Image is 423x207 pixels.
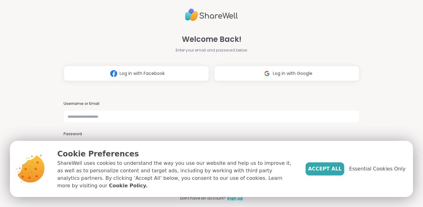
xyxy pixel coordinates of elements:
[64,131,360,137] h3: Password
[349,165,406,173] span: Essential Cookies Only
[57,148,296,160] p: Cookie Preferences
[176,47,247,53] span: Enter your email and password below
[182,34,241,45] span: Welcome Back!
[108,68,120,79] img: ShareWell Logomark
[273,70,312,77] span: Log in with Google
[306,162,344,175] button: Accept All
[261,68,273,79] img: ShareWell Logomark
[120,70,165,77] span: Log in with Facebook
[64,66,209,81] button: Log in with Facebook
[64,101,360,106] h3: Username or Email
[308,165,342,173] span: Accept All
[109,182,148,190] a: Cookie Policy.
[180,195,226,201] span: Don't have an account?
[185,6,238,24] img: ShareWell Logo
[57,160,296,190] p: ShareWell uses cookies to understand the way you use our website and help us to improve it, as we...
[227,195,243,201] a: Sign up
[214,66,359,81] button: Log in with Google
